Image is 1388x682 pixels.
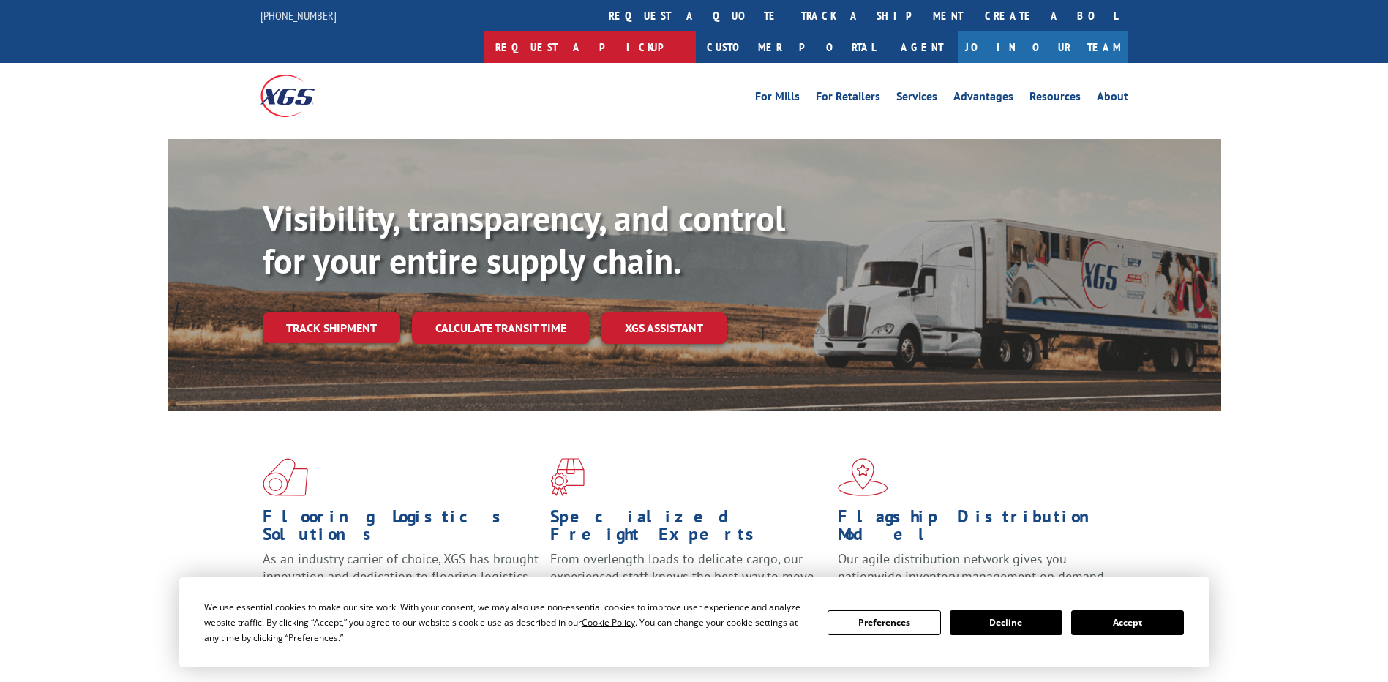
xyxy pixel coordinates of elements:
button: Decline [950,610,1062,635]
img: xgs-icon-total-supply-chain-intelligence-red [263,458,308,496]
button: Accept [1071,610,1184,635]
p: From overlength loads to delicate cargo, our experienced staff knows the best way to move your fr... [550,550,827,615]
span: As an industry carrier of choice, XGS has brought innovation and dedication to flooring logistics... [263,550,539,602]
a: For Retailers [816,91,880,107]
a: About [1097,91,1128,107]
h1: Flooring Logistics Solutions [263,508,539,550]
a: Track shipment [263,312,400,343]
a: Join Our Team [958,31,1128,63]
a: XGS ASSISTANT [601,312,727,344]
div: We use essential cookies to make our site work. With your consent, we may also use non-essential ... [204,599,810,645]
img: xgs-icon-flagship-distribution-model-red [838,458,888,496]
a: For Mills [755,91,800,107]
a: [PHONE_NUMBER] [260,8,337,23]
a: Resources [1029,91,1081,107]
img: xgs-icon-focused-on-flooring-red [550,458,585,496]
div: Cookie Consent Prompt [179,577,1209,667]
span: Our agile distribution network gives you nationwide inventory management on demand. [838,550,1107,585]
button: Preferences [828,610,940,635]
a: Request a pickup [484,31,696,63]
span: Preferences [288,632,338,644]
span: Cookie Policy [582,616,635,629]
a: Services [896,91,937,107]
h1: Specialized Freight Experts [550,508,827,550]
a: Advantages [953,91,1013,107]
b: Visibility, transparency, and control for your entire supply chain. [263,195,785,283]
a: Calculate transit time [412,312,590,344]
a: Agent [886,31,958,63]
a: Customer Portal [696,31,886,63]
h1: Flagship Distribution Model [838,508,1114,550]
